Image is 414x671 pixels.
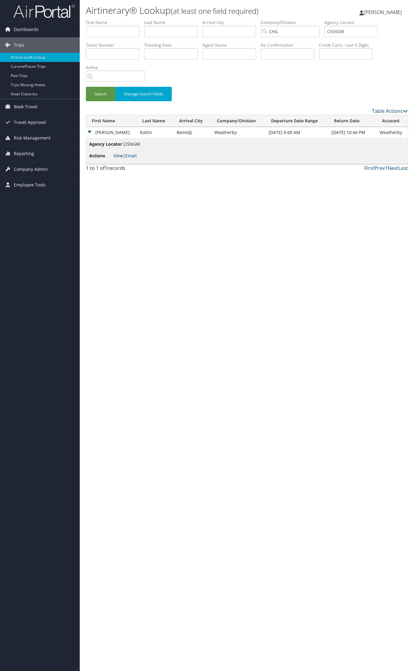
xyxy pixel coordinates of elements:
[115,87,172,101] button: Manage Search Fields
[328,127,377,138] td: [DATE] 10:44 PM
[202,19,261,25] label: Arrival City
[123,141,140,147] span: CISNGM
[385,165,388,171] a: 1
[86,87,115,101] button: Search
[14,146,34,161] span: Reporting
[211,127,266,138] td: Weatherby
[266,127,328,138] td: [DATE] 6:00 AM
[328,115,377,127] th: Return Date: activate to sort column ascending
[86,127,137,138] td: [PERSON_NAME]
[14,99,37,114] span: Book Travel
[364,9,402,16] span: [PERSON_NAME]
[261,42,319,48] label: Air Confirmation
[144,19,202,25] label: Last Name
[86,164,159,175] div: 1 to 1 of records
[105,165,107,171] span: 1
[89,141,122,148] span: Agency Locator
[86,115,137,127] th: First Name: activate to sort column descending
[113,153,137,159] span: |
[13,4,75,18] img: airportal-logo.png
[319,42,377,48] label: Credit Card - Last 4 Digits
[388,165,398,171] a: Next
[171,6,259,16] small: (at least one field required)
[113,153,123,159] a: View
[202,42,261,48] label: Agent Name
[324,19,383,25] label: Agency Locator
[137,115,174,127] th: Last Name: activate to sort column ascending
[174,115,211,127] th: Arrival City: activate to sort column ascending
[125,153,137,159] a: Email
[137,127,174,138] td: Rattin
[86,64,150,71] label: Airline
[211,115,266,127] th: Company/Division
[89,152,112,159] span: Actions
[14,22,39,37] span: Dashboards
[86,19,144,25] label: First Name
[14,162,48,177] span: Company Admin
[364,165,374,171] a: First
[359,3,408,21] a: [PERSON_NAME]
[261,19,324,25] label: Company/Division
[377,127,408,138] td: Weatherby
[174,127,211,138] td: Bemidji
[14,130,51,146] span: Risk Management
[374,165,385,171] a: Prev
[398,165,408,171] a: Last
[144,42,202,48] label: Ticketing Date
[377,115,408,127] th: Account: activate to sort column ascending
[14,115,46,130] span: Travel Approval
[86,4,301,17] h1: Airtinerary® Lookup
[372,108,408,114] a: Table Actions
[14,37,24,53] span: Trips
[266,115,328,127] th: Departure Date Range: activate to sort column ascending
[86,42,144,48] label: Ticket Number
[14,177,46,193] span: Employee Tools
